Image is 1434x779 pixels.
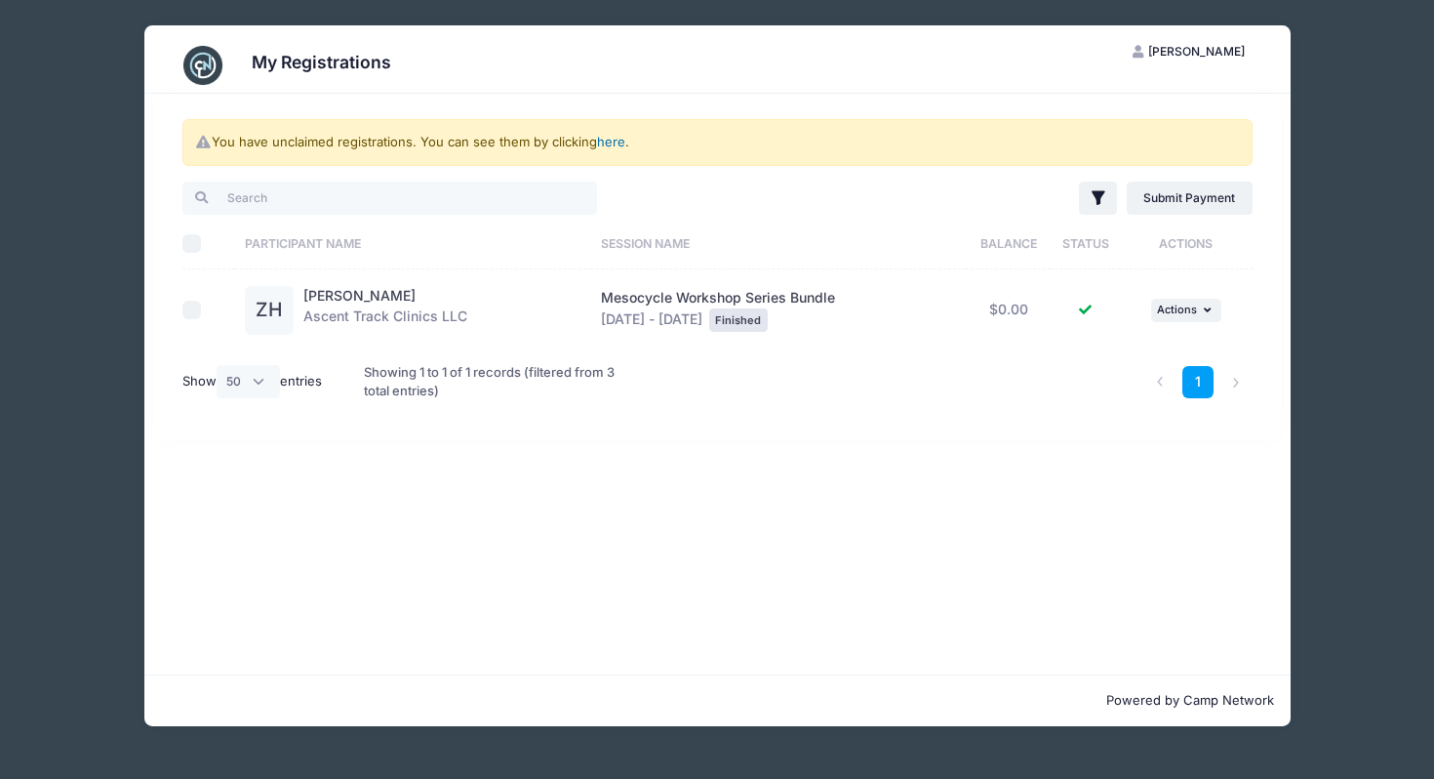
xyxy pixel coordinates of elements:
[245,286,294,335] div: ZH
[183,46,222,85] img: CampNetwork
[160,691,1275,711] p: Powered by Camp Network
[1116,35,1262,68] button: [PERSON_NAME]
[709,308,768,332] div: Finished
[966,269,1052,350] td: $0.00
[303,287,416,304] a: [PERSON_NAME]
[966,218,1052,269] th: Balance: activate to sort column ascending
[1157,303,1197,316] span: Actions
[601,289,835,306] span: Mesocycle Workshop Series Bundle
[303,286,467,335] div: Ascent Track Clinics LLC
[217,365,281,398] select: Showentries
[235,218,591,269] th: Participant Name: activate to sort column ascending
[1051,218,1120,269] th: Status: activate to sort column ascending
[1120,218,1252,269] th: Actions: activate to sort column ascending
[1182,366,1215,398] a: 1
[245,303,294,319] a: ZH
[1127,182,1253,215] a: Submit Payment
[597,134,625,149] a: here
[252,52,391,72] h3: My Registrations
[591,218,965,269] th: Session Name: activate to sort column ascending
[182,119,1253,166] div: You have unclaimed registrations. You can see them by clicking .
[601,288,956,332] div: [DATE] - [DATE]
[182,218,236,269] th: Select All
[1151,299,1221,322] button: Actions
[364,350,617,414] div: Showing 1 to 1 of 1 records (filtered from 3 total entries)
[182,365,323,398] label: Show entries
[1148,44,1245,59] span: [PERSON_NAME]
[182,182,597,215] input: Search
